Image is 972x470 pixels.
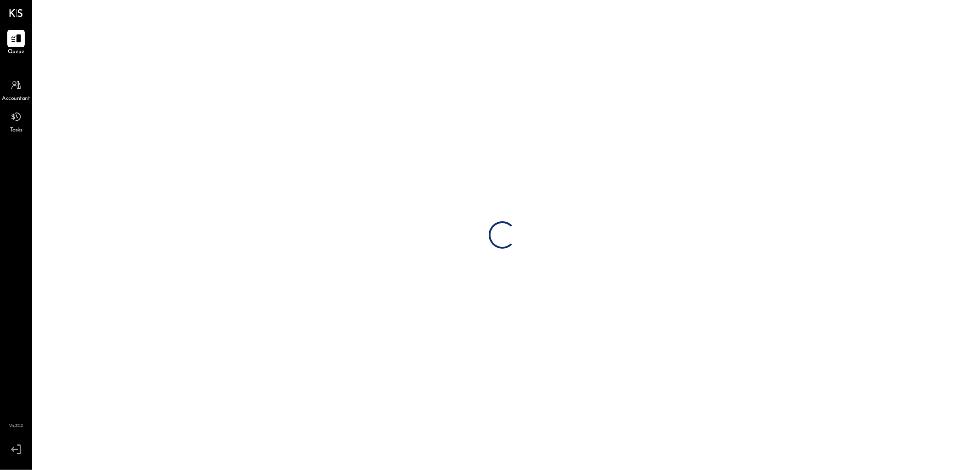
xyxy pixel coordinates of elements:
span: Queue [8,48,25,56]
a: Accountant [0,77,32,103]
a: Tasks [0,108,32,135]
a: Queue [0,30,32,56]
span: Tasks [10,126,22,135]
span: Accountant [2,95,30,103]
